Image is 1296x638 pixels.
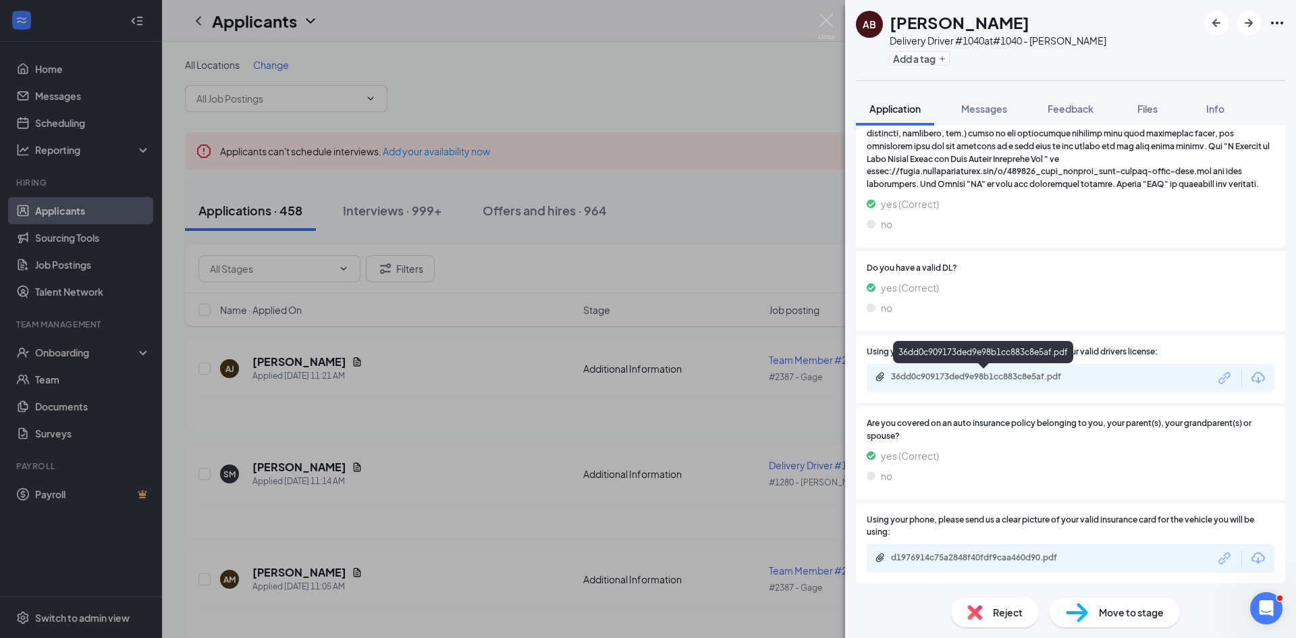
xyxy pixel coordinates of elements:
button: PlusAdd a tag [890,51,950,65]
svg: ArrowRight [1241,15,1257,31]
span: yes (Correct) [881,196,939,211]
span: yes (Correct) [881,448,939,463]
span: no [881,469,892,483]
span: Using your phone, please send us a clear picture of your valid drivers license: [867,346,1158,358]
iframe: Intercom live chat [1250,592,1282,624]
svg: Plus [938,55,946,63]
a: Paperclipd1976914c75a2848f40fdf9caa460d90.pdf [875,552,1093,565]
svg: Link [1216,369,1234,387]
svg: ArrowLeftNew [1208,15,1224,31]
div: AB [863,18,876,31]
svg: Link [1216,550,1234,567]
div: 36dd0c909173ded9e98b1cc883c8e5af.pdf [893,341,1073,363]
span: Reject [993,605,1023,620]
svg: Ellipses [1269,15,1285,31]
svg: Paperclip [875,371,886,382]
span: Messages [961,103,1007,115]
svg: Download [1250,370,1266,386]
svg: Paperclip [875,552,886,563]
span: Application [869,103,921,115]
span: Info [1206,103,1224,115]
h1: [PERSON_NAME] [890,11,1029,34]
div: 36dd0c909173ded9e98b1cc883c8e5af.pdf [891,371,1080,382]
span: Do you have a valid DL? [867,262,957,275]
span: no [881,217,892,232]
span: yes (Correct) [881,280,939,295]
div: d1976914c75a2848f40fdf9caa460d90.pdf [891,552,1080,563]
a: Paperclip36dd0c909173ded9e98b1cc883c8e5af.pdf [875,371,1093,384]
span: Files [1137,103,1158,115]
button: ArrowRight [1237,11,1261,35]
span: Move to stage [1099,605,1164,620]
span: Feedback [1048,103,1093,115]
span: Are you covered on an auto insurance policy belonging to you, your parent(s), your grandparent(s)... [867,417,1274,443]
button: ArrowLeftNew [1204,11,1228,35]
span: no [881,300,892,315]
svg: Download [1250,550,1266,566]
div: Delivery Driver #1040 at #1040 - [PERSON_NAME] [890,34,1106,47]
span: Using your phone, please send us a clear picture of your valid insurance card for the vehicle you... [867,514,1274,539]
